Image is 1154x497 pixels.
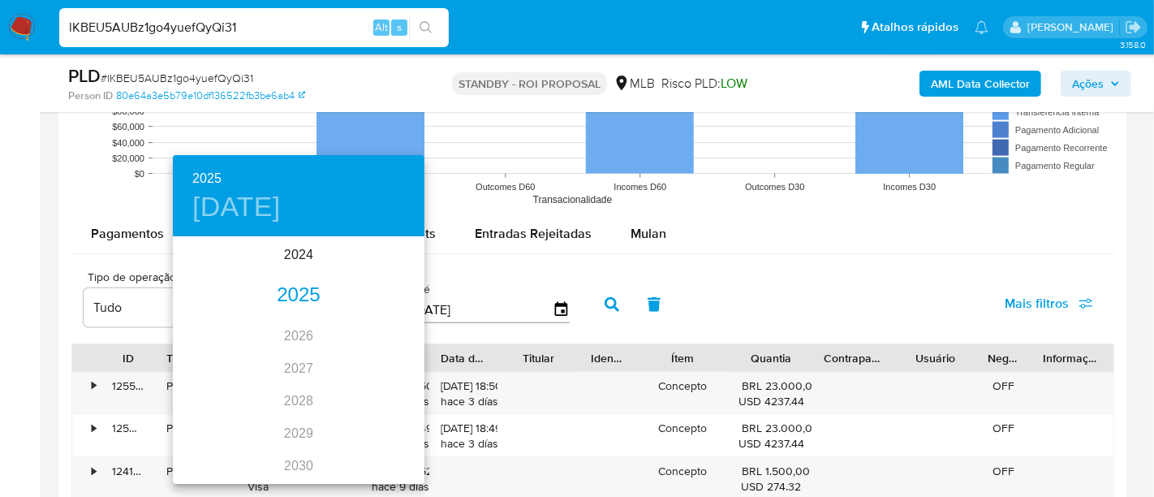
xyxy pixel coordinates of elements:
button: [DATE] [192,190,281,224]
div: 2025 [173,279,424,312]
div: 2024 [173,239,424,271]
button: 2025 [192,167,222,190]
